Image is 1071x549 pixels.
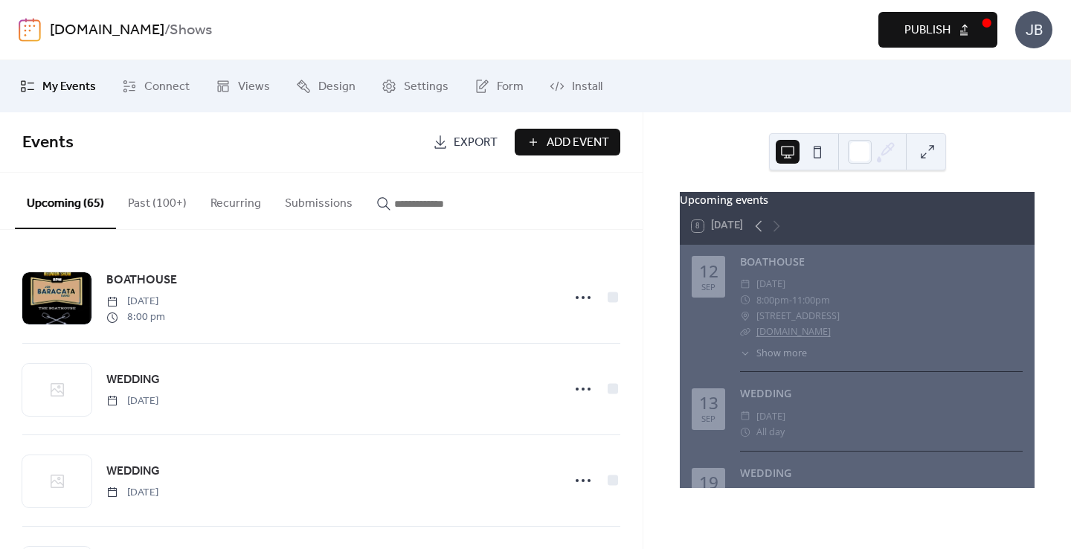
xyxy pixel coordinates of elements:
[740,324,750,339] div: ​
[422,129,509,155] a: Export
[740,308,750,324] div: ​
[699,475,718,492] div: 19
[680,192,1035,208] div: Upcoming events
[164,16,170,45] b: /
[756,292,789,308] span: 8:00pm
[538,66,614,106] a: Install
[756,488,785,504] span: [DATE]
[547,134,609,152] span: Add Event
[370,66,460,106] a: Settings
[740,424,750,440] div: ​
[740,465,1023,481] div: WEDDING
[463,66,535,106] a: Form
[106,485,158,501] span: [DATE]
[116,173,199,228] button: Past (100+)
[106,394,158,409] span: [DATE]
[199,173,273,228] button: Recurring
[454,134,498,152] span: Export
[756,408,785,424] span: [DATE]
[497,78,524,96] span: Form
[701,283,715,291] div: Sep
[170,16,212,45] b: Shows
[572,78,602,96] span: Install
[756,308,840,324] span: [STREET_ADDRESS]
[756,347,807,361] span: Show more
[904,22,951,39] span: Publish
[106,463,160,481] span: WEDDING
[701,414,715,423] div: Sep
[9,66,107,106] a: My Events
[1015,11,1052,48] div: JB
[106,371,160,389] span: WEDDING
[144,78,190,96] span: Connect
[699,395,718,412] div: 13
[106,272,177,289] span: BOATHOUSE
[740,408,750,424] div: ​
[15,173,116,229] button: Upcoming (65)
[756,424,785,440] span: All day
[515,129,620,155] button: Add Event
[756,276,785,292] span: [DATE]
[740,385,1023,402] div: WEDDING
[740,254,805,269] a: BOATHOUSE
[19,18,41,42] img: logo
[106,271,177,290] a: BOATHOUSE
[106,309,165,325] span: 8:00 pm
[740,292,750,308] div: ​
[318,78,356,96] span: Design
[878,12,997,48] button: Publish
[285,66,367,106] a: Design
[756,325,831,338] a: [DOMAIN_NAME]
[273,173,364,228] button: Submissions
[740,276,750,292] div: ​
[42,78,96,96] span: My Events
[404,78,448,96] span: Settings
[50,16,164,45] a: [DOMAIN_NAME]
[22,126,74,159] span: Events
[789,292,792,308] span: -
[740,488,750,504] div: ​
[106,462,160,481] a: WEDDING
[205,66,281,106] a: Views
[111,66,201,106] a: Connect
[792,292,830,308] span: 11:00pm
[740,347,807,361] button: ​Show more
[106,370,160,390] a: WEDDING
[740,347,750,361] div: ​
[238,78,270,96] span: Views
[699,263,718,280] div: 12
[106,294,165,309] span: [DATE]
